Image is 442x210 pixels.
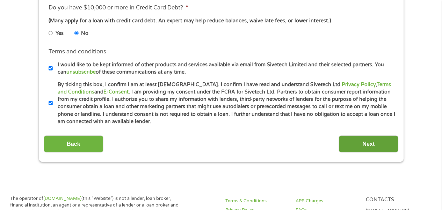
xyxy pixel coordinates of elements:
[66,69,96,75] a: unsubscribe
[339,135,398,152] input: Next
[103,89,129,95] a: E-Consent
[56,30,64,37] label: Yes
[341,82,375,88] a: Privacy Policy
[49,4,188,12] label: Do you have $10,000 or more in Credit Card Debt?
[225,198,287,204] a: Terms & Conditions
[49,17,393,25] div: (Many apply for a loan with credit card debt. An expert may help reduce balances, waive late fees...
[53,61,396,76] label: I would like to be kept informed of other products and services available via email from Sivetech...
[49,48,106,55] label: Terms and conditions
[43,196,81,201] a: [DOMAIN_NAME]
[53,81,396,126] label: By ticking this box, I confirm I am at least [DEMOGRAPHIC_DATA]. I confirm I have read and unders...
[366,197,428,203] h4: Contacts
[58,82,391,95] a: Terms and Conditions
[44,135,103,152] input: Back
[81,30,88,37] label: No
[296,198,357,204] a: APR Charges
